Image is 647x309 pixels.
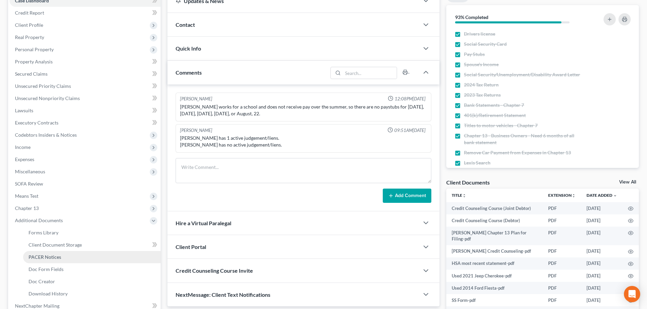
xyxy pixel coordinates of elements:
[15,144,31,150] span: Income
[548,193,576,198] a: Extensionunfold_more
[572,194,576,198] i: unfold_more
[15,156,34,162] span: Expenses
[176,291,270,298] span: NextMessage: Client Text Notifications
[29,242,82,248] span: Client Document Storage
[464,159,490,166] span: Lexis Search
[613,194,617,198] i: expand_more
[581,227,623,245] td: [DATE]
[455,14,488,20] strong: 93% Completed
[581,294,623,306] td: [DATE]
[29,230,58,235] span: Forms Library
[10,56,161,68] a: Property Analysis
[581,270,623,282] td: [DATE]
[452,193,466,198] a: Titleunfold_more
[446,270,543,282] td: Used 2021 Jeep Cherokee-pdf
[446,179,490,186] div: Client Documents
[464,132,585,146] span: Chapter 13 - Business Owners - Need 6 months of all bank statement
[543,294,581,306] td: PDF
[446,214,543,227] td: Credit Counseling Course (Debtor)
[619,180,636,185] a: View All
[464,81,499,88] span: 2024 Tax Return
[581,202,623,214] td: [DATE]
[15,10,44,16] span: Credit Report
[15,71,48,77] span: Secured Claims
[180,127,212,134] div: [PERSON_NAME]
[543,202,581,214] td: PDF
[464,122,538,129] span: Titles to motor vehicles - Chapter 7
[464,71,580,78] span: Social Security/Unemployment/Disability Award Letter
[395,96,426,102] span: 12:08PM[DATE]
[10,92,161,104] a: Unsecured Nonpriority Claims
[29,278,55,284] span: Doc Creator
[23,251,161,263] a: PACER Notices
[446,257,543,270] td: HSA most recent statement-pdf
[23,263,161,275] a: Doc Form Fields
[15,193,38,199] span: Means Test
[176,267,253,274] span: Credit Counseling Course Invite
[581,214,623,227] td: [DATE]
[29,291,68,296] span: Download History
[29,266,64,272] span: Doc Form Fields
[176,45,201,52] span: Quick Info
[15,181,43,187] span: SOFA Review
[180,135,427,148] div: [PERSON_NAME] has 1 active judgement/liens. [PERSON_NAME] has no active judgement/liens.
[23,239,161,251] a: Client Document Storage
[15,120,58,125] span: Executory Contracts
[464,112,526,119] span: 401(k)/Retirement Statement
[176,69,202,76] span: Comments
[581,245,623,257] td: [DATE]
[176,21,195,28] span: Contact
[464,102,524,109] span: Bank Statements - Chapter 7
[464,92,501,98] span: 2023 Tax Returns
[176,244,206,250] span: Client Portal
[29,254,61,260] span: PACER Notices
[15,59,53,64] span: Property Analysis
[23,275,161,288] a: Doc Creator
[15,303,59,309] span: NextChapter Mailing
[10,117,161,129] a: Executory Contracts
[464,41,507,47] span: Social Security Card
[15,132,77,138] span: Codebtors Insiders & Notices
[462,194,466,198] i: unfold_more
[15,169,45,174] span: Miscellaneous
[15,46,54,52] span: Personal Property
[15,34,44,40] span: Real Property
[180,103,427,117] div: [PERSON_NAME] works for a school and does not receive pay over the summer, so there are no paystu...
[15,217,63,223] span: Additional Documents
[464,31,495,37] span: Drivers license
[446,245,543,257] td: [PERSON_NAME] Credit Counseling-pdf
[581,282,623,294] td: [DATE]
[343,67,397,79] input: Search...
[176,220,231,226] span: Hire a Virtual Paralegal
[15,108,33,113] span: Lawsuits
[10,80,161,92] a: Unsecured Priority Claims
[446,227,543,245] td: [PERSON_NAME] Chapter 13 Plan for Filing-pdf
[543,245,581,257] td: PDF
[15,83,71,89] span: Unsecured Priority Claims
[23,227,161,239] a: Forms Library
[10,104,161,117] a: Lawsuits
[383,189,431,203] button: Add Comment
[446,202,543,214] td: Credit Counseling Course (Joint Debtor)
[624,286,640,302] div: Open Intercom Messenger
[10,7,161,19] a: Credit Report
[543,282,581,294] td: PDF
[15,95,80,101] span: Unsecured Nonpriority Claims
[10,68,161,80] a: Secured Claims
[446,282,543,294] td: Used 2014 Ford Fiesta-pdf
[587,193,617,198] a: Date Added expand_more
[446,294,543,306] td: SS Form-pdf
[543,214,581,227] td: PDF
[543,257,581,270] td: PDF
[464,61,499,68] span: Spouse's Income
[394,127,426,134] span: 09:51AM[DATE]
[23,288,161,300] a: Download History
[581,257,623,270] td: [DATE]
[464,51,485,58] span: Pay Stubs
[543,270,581,282] td: PDF
[543,227,581,245] td: PDF
[464,149,571,156] span: Remove Car Payment from Expenses in Chapter 13
[10,178,161,190] a: SOFA Review
[15,22,43,28] span: Client Profile
[15,205,39,211] span: Chapter 13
